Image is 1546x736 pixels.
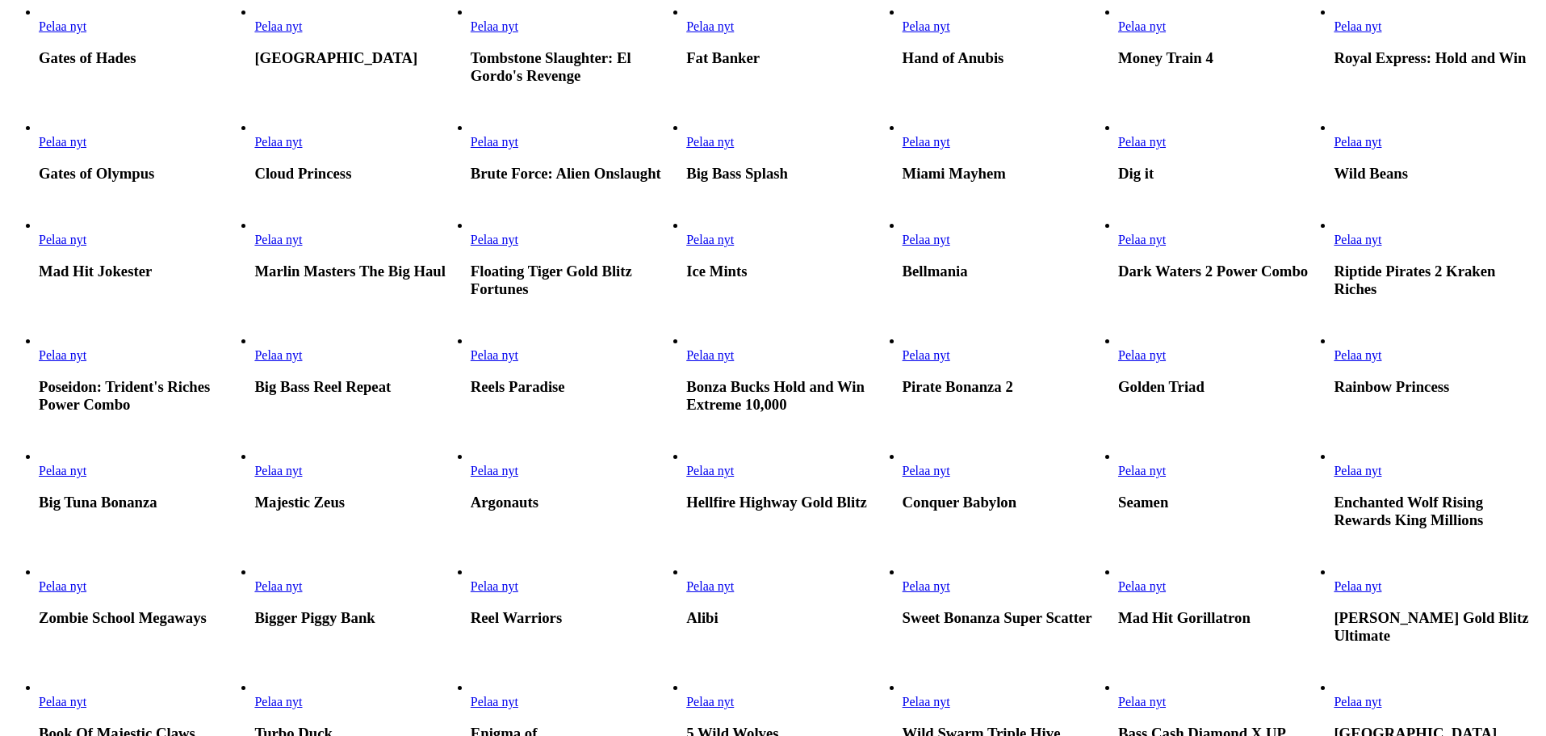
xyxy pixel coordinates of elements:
[39,348,86,362] span: Pelaa nyt
[903,263,1108,280] h3: Bellmania
[39,695,86,709] a: Book Of Majestic Claws
[254,464,302,477] span: Pelaa nyt
[39,19,86,33] span: Pelaa nyt
[471,464,518,477] a: Argonauts
[471,120,677,183] article: Brute Force: Alien Onslaught
[1118,19,1166,33] span: Pelaa nyt
[39,494,245,511] h3: Big Tuna Bonanza
[254,263,460,280] h3: Marlin Masters The Big Haul
[254,348,302,362] span: Pelaa nyt
[39,579,86,593] a: Zombie School Megaways
[471,494,677,511] h3: Argonauts
[903,579,950,593] span: Pelaa nyt
[471,449,677,511] article: Argonauts
[1118,233,1166,246] a: Dark Waters 2 Power Combo
[39,378,245,414] h3: Poseidon: Trident's Riches Power Combo
[1118,579,1166,593] span: Pelaa nyt
[471,609,677,627] h3: Reel Warriors
[39,135,86,149] span: Pelaa nyt
[39,464,86,477] span: Pelaa nyt
[686,695,734,709] span: Pelaa nyt
[686,120,892,183] article: Big Bass Splash
[39,579,86,593] span: Pelaa nyt
[903,135,950,149] span: Pelaa nyt
[39,135,86,149] a: Gates of Olympus
[903,19,950,33] a: Hand of Anubis
[39,165,245,183] h3: Gates of Olympus
[471,135,518,149] a: Brute Force: Alien Onslaught
[39,49,245,67] h3: Gates of Hades
[903,49,1108,67] h3: Hand of Anubis
[471,579,518,593] span: Pelaa nyt
[903,218,1108,280] article: Bellmania
[903,348,950,362] span: Pelaa nyt
[1118,334,1324,396] article: Golden Triad
[1334,695,1381,709] a: Sugar Park
[1334,494,1540,529] h3: Enchanted Wolf Rising Rewards King Millions
[254,135,302,149] span: Pelaa nyt
[254,5,460,67] article: Rip City
[471,233,518,246] span: Pelaa nyt
[903,449,1108,511] article: Conquer Babylon
[1118,348,1166,362] span: Pelaa nyt
[1334,464,1381,477] span: Pelaa nyt
[903,120,1108,183] article: Miami Mayhem
[686,695,734,709] a: 5 Wild Wolves
[1334,233,1381,246] span: Pelaa nyt
[254,464,302,477] a: Majestic Zeus
[254,695,302,709] a: Turbo Duck
[686,565,892,627] article: Alibi
[1118,464,1166,477] a: Seamen
[471,19,518,33] span: Pelaa nyt
[254,609,460,627] h3: Bigger Piggy Bank
[903,695,950,709] span: Pelaa nyt
[903,378,1108,396] h3: Pirate Bonanza 2
[254,49,460,67] h3: [GEOGRAPHIC_DATA]
[903,19,950,33] span: Pelaa nyt
[471,695,518,709] span: Pelaa nyt
[903,579,950,593] a: Sweet Bonanza Super Scatter
[1118,464,1166,477] span: Pelaa nyt
[903,494,1108,511] h3: Conquer Babylon
[903,5,1108,67] article: Hand of Anubis
[39,334,245,414] article: Poseidon: Trident's Riches Power Combo
[686,5,892,67] article: Fat Banker
[1118,609,1324,627] h3: Mad Hit Gorillatron
[686,233,734,246] span: Pelaa nyt
[254,135,302,149] a: Cloud Princess
[903,334,1108,396] article: Pirate Bonanza 2
[39,565,245,627] article: Zombie School Megaways
[903,464,950,477] a: Conquer Babylon
[686,464,734,477] a: Hellfire Highway Gold Blitz
[686,263,892,280] h3: Ice Mints
[39,5,245,67] article: Gates of Hades
[1118,19,1166,33] a: Money Train 4
[1334,579,1381,593] span: Pelaa nyt
[471,263,677,298] h3: Floating Tiger Gold Blitz Fortunes
[1118,233,1166,246] span: Pelaa nyt
[1334,19,1381,33] a: Royal Express: Hold and Win
[1334,609,1540,645] h3: [PERSON_NAME] Gold Blitz Ultimate
[1334,165,1540,183] h3: Wild Beans
[1334,695,1381,709] span: Pelaa nyt
[1118,449,1324,511] article: Seamen
[39,348,86,362] a: Poseidon: Trident's Riches Power Combo
[686,218,892,280] article: Ice Mints
[471,378,677,396] h3: Reels Paradise
[39,464,86,477] a: Big Tuna Bonanza
[471,233,518,246] a: Floating Tiger Gold Blitz Fortunes
[903,135,950,149] a: Miami Mayhem
[1334,348,1381,362] span: Pelaa nyt
[1334,449,1540,529] article: Enchanted Wolf Rising Rewards King Millions
[686,449,892,511] article: Hellfire Highway Gold Blitz
[254,695,302,709] span: Pelaa nyt
[1118,165,1324,183] h3: Dig it
[686,609,892,627] h3: Alibi
[1118,695,1166,709] a: Bass Cash Diamond X UP
[903,464,950,477] span: Pelaa nyt
[1118,695,1166,709] span: Pelaa nyt
[903,695,950,709] a: Wild Swarm Triple Hive
[471,19,518,33] a: Tombstone Slaughter: El Gordo's Revenge
[1334,5,1540,67] article: Royal Express: Hold and Win
[686,348,734,362] span: Pelaa nyt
